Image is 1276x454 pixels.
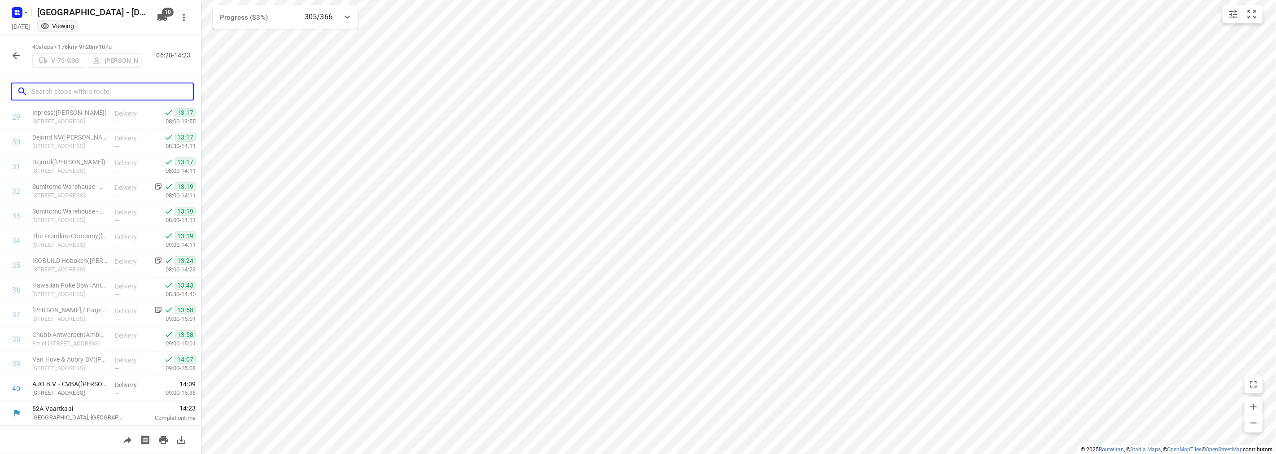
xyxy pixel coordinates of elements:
span: 13:17 [175,157,196,166]
div: 33 [13,212,21,220]
div: small contained button group [1223,5,1263,23]
p: 08:00-14:11 [151,216,196,225]
span: 107u [99,44,112,50]
p: Delivery [115,134,148,143]
p: Delivery [115,257,148,266]
span: 13:19 [175,207,196,216]
p: 08:00-14:11 [151,191,196,200]
p: 08:00-14:23 [151,265,196,274]
span: 14:09 [179,380,196,389]
svg: Done [164,157,173,166]
p: [STREET_ADDRESS] [32,216,108,225]
p: Mechanicalaan 1, Antwerpen [32,166,108,175]
p: Delivery [115,109,148,118]
span: — [115,365,119,372]
p: Emiel Banningstraat 41/47, Antwerpen [32,339,108,348]
svg: Done [164,306,173,314]
p: Delivery [115,208,148,217]
p: 09:00-15:01 [151,314,196,323]
div: 36 [13,286,21,294]
p: Groenstraat 52, Wilrijk-antwerpen [32,240,108,249]
span: — [115,217,119,224]
span: — [115,168,119,175]
p: Chubb Antwerpen(Ambius - België) [32,330,108,339]
span: 13:17 [175,108,196,117]
p: 08:00-13:55 [151,117,196,126]
p: 52A Vaartkaai [32,404,126,413]
p: Delivery [115,331,148,340]
p: Terbekehofdreef 55, Antwerpen [32,142,108,151]
p: Inpress([PERSON_NAME]) [32,108,108,117]
span: • [97,44,99,50]
p: Michael Page / Page Personnel(Lyn Delbaere) [32,306,108,314]
p: AJO B.V. - CVBA(Christa van der Borght) [32,380,108,389]
div: 31 [13,162,21,171]
button: More [175,9,193,26]
span: Download route [172,435,190,444]
p: 08:30-14:40 [151,290,196,299]
span: — [115,340,119,347]
a: Stadia Maps [1130,446,1161,453]
span: — [115,390,119,397]
span: 13:17 [175,133,196,142]
div: 37 [13,310,21,319]
p: 09:00-15:01 [151,339,196,348]
svg: Done [164,182,173,191]
svg: Done [164,256,173,265]
svg: Done [164,355,173,364]
span: 10 [162,8,174,17]
svg: Done [164,231,173,240]
div: 32 [13,187,21,196]
p: 06:28-14:23 [157,51,194,60]
a: OpenMapTiles [1167,446,1202,453]
p: 09:00-15:08 [151,364,196,373]
div: 39 [13,360,21,368]
div: 30 [13,138,21,146]
p: Van Hove & Aubry BV(Véronique Bruers) [32,355,108,364]
p: Justitiestraat 2, Antwerpen [32,389,108,397]
p: Delivery [115,158,148,167]
span: Share route [118,435,136,444]
p: Sumitomo Warehouse - Wilrijk - Nummer 41-43([PERSON_NAME] / [PERSON_NAME]) [32,207,108,216]
p: 305/366 [305,12,332,22]
p: [STREET_ADDRESS] [32,290,108,299]
div: 29 [13,113,21,122]
span: — [115,291,119,298]
p: Dejond NV(Valerie Hennaut) [32,133,108,142]
div: 34 [13,236,21,245]
span: Progress (83%) [220,13,268,22]
span: 13:43 [175,281,196,290]
span: 13:24 [175,256,196,265]
li: © 2025 , © , © © contributors [1081,446,1272,453]
span: — [115,242,119,249]
p: ISOBUILD Hoboken(Lenne De Graeve) [32,256,108,265]
p: 09:00-14:11 [151,240,196,249]
p: Delivery [115,183,148,192]
span: 13:58 [175,306,196,314]
span: 13:58 [175,330,196,339]
p: Delivery [115,282,148,291]
p: Delivery [115,380,148,389]
p: Delivery [115,232,148,241]
span: 13:19 [175,231,196,240]
span: — [115,266,119,273]
span: Print shipping labels [136,435,154,444]
p: 09:00-15:38 [151,389,196,397]
span: — [115,118,119,125]
p: [STREET_ADDRESS] [32,364,108,373]
svg: Done [164,281,173,290]
div: You are currently in view mode. To make any changes, go to edit project. [40,22,74,31]
a: OpenStreetMap [1206,446,1243,453]
p: Jan van Gentstraat 1, Antwerpen [32,314,108,323]
span: — [115,192,119,199]
div: 38 [13,335,21,344]
input: Search stops within route [31,85,193,99]
p: Fotografielaan 37/39, Wilrijk [32,191,108,200]
div: Progress (83%)305/366 [213,5,358,29]
p: 08:30-14:11 [151,142,196,151]
svg: Done [164,108,173,117]
svg: Done [164,330,173,339]
button: Map settings [1224,5,1242,23]
button: Fit zoom [1243,5,1261,23]
span: 14:23 [136,404,196,413]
